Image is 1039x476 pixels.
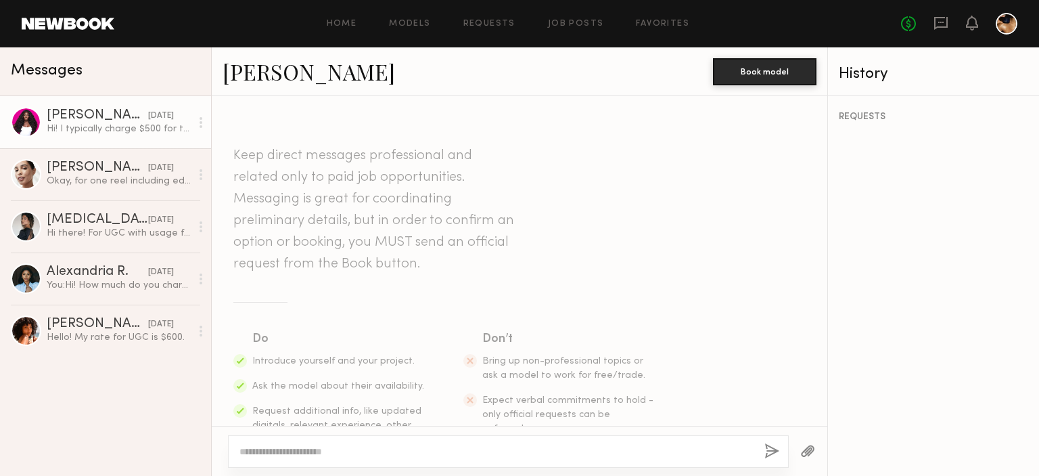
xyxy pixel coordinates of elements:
div: Do [252,330,425,349]
span: Introduce yourself and your project. [252,357,415,366]
div: Alexandria R. [47,265,148,279]
header: Keep direct messages professional and related only to paid job opportunities. Messaging is great ... [233,145,517,275]
div: Hello! My rate for UGC is $600. [47,331,191,344]
div: You: Hi! How much do you charge for UGC? [47,279,191,292]
div: [DATE] [148,214,174,227]
div: Okay, for one reel including edits and rights , I charge 550 [47,175,191,188]
a: Home [327,20,357,28]
a: [PERSON_NAME] [223,57,395,86]
a: Job Posts [548,20,604,28]
div: [DATE] [148,318,174,331]
div: Don’t [482,330,655,349]
a: Requests [463,20,515,28]
span: Bring up non-professional topics or ask a model to work for free/trade. [482,357,645,380]
div: [MEDICAL_DATA][PERSON_NAME] [47,213,148,227]
div: [PERSON_NAME] [47,318,148,331]
div: [PERSON_NAME] [47,109,148,123]
div: History [839,66,1028,82]
div: [DATE] [148,266,174,279]
div: [DATE] [148,110,174,123]
a: Book model [713,65,816,77]
div: Hi there! For UGC with usage for ads I charge $650 🤍🤍 [47,227,191,240]
a: Favorites [636,20,689,28]
span: Messages [11,63,83,79]
div: [PERSON_NAME] [47,161,148,175]
div: Hi! I typically charge $500 for this [47,123,191,135]
button: Book model [713,58,816,85]
span: Request additional info, like updated digitals, relevant experience, other skills, etc. [252,407,421,444]
span: Expect verbal commitments to hold - only official requests can be enforced. [482,396,653,433]
span: Ask the model about their availability. [252,382,424,391]
a: Models [389,20,430,28]
div: [DATE] [148,162,174,175]
div: REQUESTS [839,112,1028,122]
